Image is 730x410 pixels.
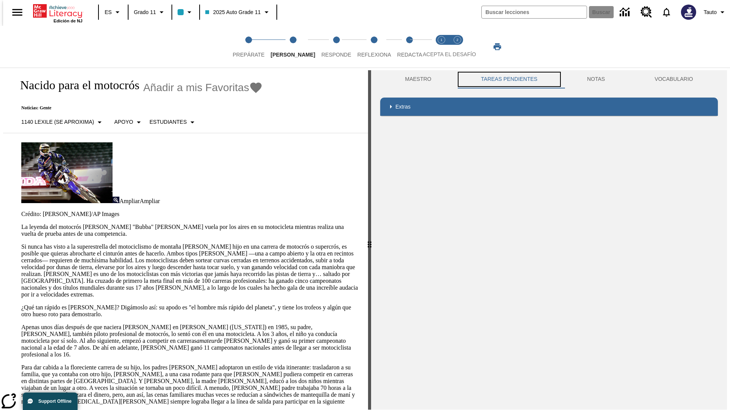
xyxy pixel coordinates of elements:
em: amateur [197,337,217,344]
button: Tipo de apoyo, Apoyo [111,115,146,129]
button: Clase: 2025 Auto Grade 11, Selecciona una clase [202,5,274,19]
span: Grado 11 [134,8,156,16]
button: Seleccione Lexile, 1140 Lexile (Se aproxima) [18,115,107,129]
button: TAREAS PENDIENTES [456,70,562,88]
span: Ampliar [140,198,160,204]
img: El corredor de motocrós James Stewart vuela por los aires en su motocicleta de montaña. [21,142,113,203]
span: Reflexiona [357,52,391,58]
button: Acepta el desafío lee step 1 of 2 [430,26,452,68]
img: Ampliar [113,197,119,203]
span: [PERSON_NAME] [271,52,315,58]
div: Instructional Panel Tabs [380,70,718,88]
span: Tauto [704,8,717,16]
button: Abrir el menú lateral [6,1,29,24]
p: ¿Qué tan rápido es [PERSON_NAME]? Digámoslo así: su apodo es "el hombre más rápido del planeta", ... [21,304,359,318]
button: Lenguaje: ES, Selecciona un idioma [101,5,125,19]
h1: Nacido para el motocrós [12,78,140,92]
a: Notificaciones [657,2,676,22]
a: Centro de recursos, Se abrirá en una pestaña nueva. [636,2,657,22]
p: Extras [395,103,411,111]
div: reading [3,70,368,406]
p: Estudiantes [149,118,187,126]
button: Lee step 2 of 5 [265,26,321,68]
span: 2025 Auto Grade 11 [205,8,260,16]
div: Portada [33,3,83,23]
p: Crédito: [PERSON_NAME]/AP Images [21,211,359,218]
p: Apoyo [114,118,133,126]
text: 2 [456,38,458,42]
button: Reflexiona step 4 of 5 [351,26,397,68]
button: Support Offline [23,393,78,410]
button: Redacta step 5 of 5 [391,26,428,68]
span: Support Offline [38,399,71,404]
div: Extras [380,98,718,116]
button: Perfil/Configuración [701,5,730,19]
button: Responde step 3 of 5 [315,26,357,68]
div: activity [371,70,727,410]
button: Grado: Grado 11, Elige un grado [131,5,169,19]
button: NOTAS [562,70,630,88]
span: Ampliar [119,198,140,204]
span: Responde [321,52,351,58]
p: Apenas unos días después de que naciera [PERSON_NAME] en [PERSON_NAME] ([US_STATE]) en 1985, su p... [21,324,359,358]
div: Pulsa la tecla de intro o la barra espaciadora y luego presiona las flechas de derecha e izquierd... [368,70,371,410]
span: Prepárate [233,52,265,58]
button: El color de la clase es azul claro. Cambiar el color de la clase. [175,5,197,19]
p: Noticias: Gente [12,105,263,111]
span: Edición de NJ [54,19,83,23]
p: 1140 Lexile (Se aproxima) [21,118,94,126]
button: Añadir a mis Favoritas - Nacido para el motocrós [143,81,263,94]
button: Acepta el desafío contesta step 2 of 2 [446,26,468,68]
text: 1 [440,38,442,42]
span: ACEPTA EL DESAFÍO [423,51,476,57]
button: Maestro [380,70,456,88]
button: Imprimir [485,40,509,54]
p: La leyenda del motocrós [PERSON_NAME] "Bubba" [PERSON_NAME] vuela por los aires en su motocicleta... [21,224,359,237]
span: Redacta [397,52,422,58]
img: Avatar [681,5,696,20]
span: ES [105,8,112,16]
p: Si nunca has visto a la superestrella del motociclismo de montaña [PERSON_NAME] hijo en una carre... [21,243,359,298]
button: VOCABULARIO [630,70,718,88]
button: Seleccionar estudiante [146,115,200,129]
button: Prepárate step 1 of 5 [227,26,271,68]
button: Escoja un nuevo avatar [676,2,701,22]
a: Centro de información [615,2,636,23]
input: Buscar campo [482,6,587,18]
span: Añadir a mis Favoritas [143,82,249,94]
